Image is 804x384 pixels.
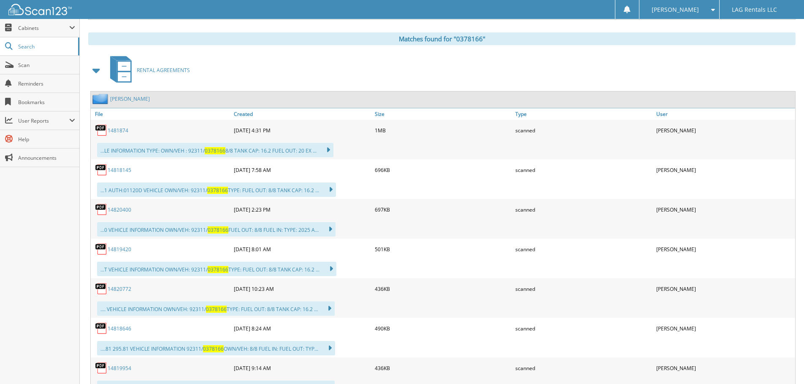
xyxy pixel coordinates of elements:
[232,241,373,258] div: [DATE] 8:01 AM
[654,360,795,376] div: [PERSON_NAME]
[18,117,69,124] span: User Reports
[97,301,335,316] div: .... VEHICLE INFORMATION OWN/VEH: 92311/ TYPE: FUEL OUT: 8/8 TANK CAP: 16.2 ...
[513,122,654,139] div: scanned
[205,147,225,154] span: 0378166
[373,280,514,297] div: 436KB
[373,161,514,178] div: 696KB
[513,360,654,376] div: scanned
[18,62,75,69] span: Scan
[232,201,373,218] div: [DATE] 2:23 PM
[654,108,795,120] a: User
[108,166,131,174] a: 14818145
[654,241,795,258] div: [PERSON_NAME]
[373,320,514,337] div: 490KB
[654,320,795,337] div: [PERSON_NAME]
[513,280,654,297] div: scanned
[95,282,108,295] img: PDF.png
[232,122,373,139] div: [DATE] 4:31 PM
[8,4,72,15] img: scan123-logo-white.svg
[654,201,795,218] div: [PERSON_NAME]
[97,341,335,355] div: ....81 295.81 VEHICLE INFORMATION 92311/ OWN/VEH: 8/8 FUEL IN: FUEL OUT: TYP...
[108,206,131,213] a: 14820400
[232,280,373,297] div: [DATE] 10:23 AM
[18,99,75,106] span: Bookmarks
[232,161,373,178] div: [DATE] 7:58 AM
[105,54,190,87] a: RENTAL AGREEMENTS
[18,43,74,50] span: Search
[108,246,131,253] a: 14819420
[95,203,108,216] img: PDF.png
[97,262,336,276] div: ...T VEHICLE INFORMATION OWN/VEH: 92311/ TYPE: FUEL OUT: 8/8 TANK CAP: 16.2 ...
[110,95,150,102] a: [PERSON_NAME]
[208,266,228,273] span: 0378166
[654,161,795,178] div: [PERSON_NAME]
[97,222,336,236] div: ...0 VEHICLE INFORMATION OWN/VEH: 92311/ FUEL OUT: 8/8 FUEL IN: TYPE: 2025 A...
[373,201,514,218] div: 697KB
[732,7,777,12] span: LAG Rentals LLC
[95,124,108,137] img: PDF.png
[92,94,110,104] img: folder2.png
[373,241,514,258] div: 501KB
[373,360,514,376] div: 436KB
[88,32,796,45] div: Matches found for "0378166"
[18,80,75,87] span: Reminders
[137,67,190,74] span: RENTAL AGREEMENTS
[108,365,131,372] a: 14819954
[373,122,514,139] div: 1MB
[18,136,75,143] span: Help
[97,143,333,157] div: ...LE INFORMATION TYPE: OWN/VEH : 92311/ 8/8 TANK CAP: 16.2 FUEL OUT: 20 EX ...
[18,24,69,32] span: Cabinets
[232,320,373,337] div: [DATE] 8:24 AM
[18,154,75,161] span: Announcements
[108,285,131,293] a: 14820772
[206,306,227,313] span: 0378166
[91,108,232,120] a: File
[654,122,795,139] div: [PERSON_NAME]
[652,7,699,12] span: [PERSON_NAME]
[108,127,128,134] a: 1481874
[654,280,795,297] div: [PERSON_NAME]
[232,360,373,376] div: [DATE] 9:14 AM
[513,108,654,120] a: Type
[95,322,108,335] img: PDF.png
[97,183,336,197] div: ...1 AUTH:01120D VEHICLE OWN/VEH: 92311/ TYPE: FUEL OUT: 8/8 TANK CAP: 16.2 ...
[95,243,108,255] img: PDF.png
[762,344,804,384] iframe: Chat Widget
[513,241,654,258] div: scanned
[95,362,108,374] img: PDF.png
[95,164,108,176] img: PDF.png
[232,108,373,120] a: Created
[513,161,654,178] div: scanned
[513,320,654,337] div: scanned
[203,345,224,352] span: 0378166
[207,187,228,194] span: 0378166
[513,201,654,218] div: scanned
[373,108,514,120] a: Size
[208,226,228,234] span: 0378166
[108,325,131,332] a: 14818646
